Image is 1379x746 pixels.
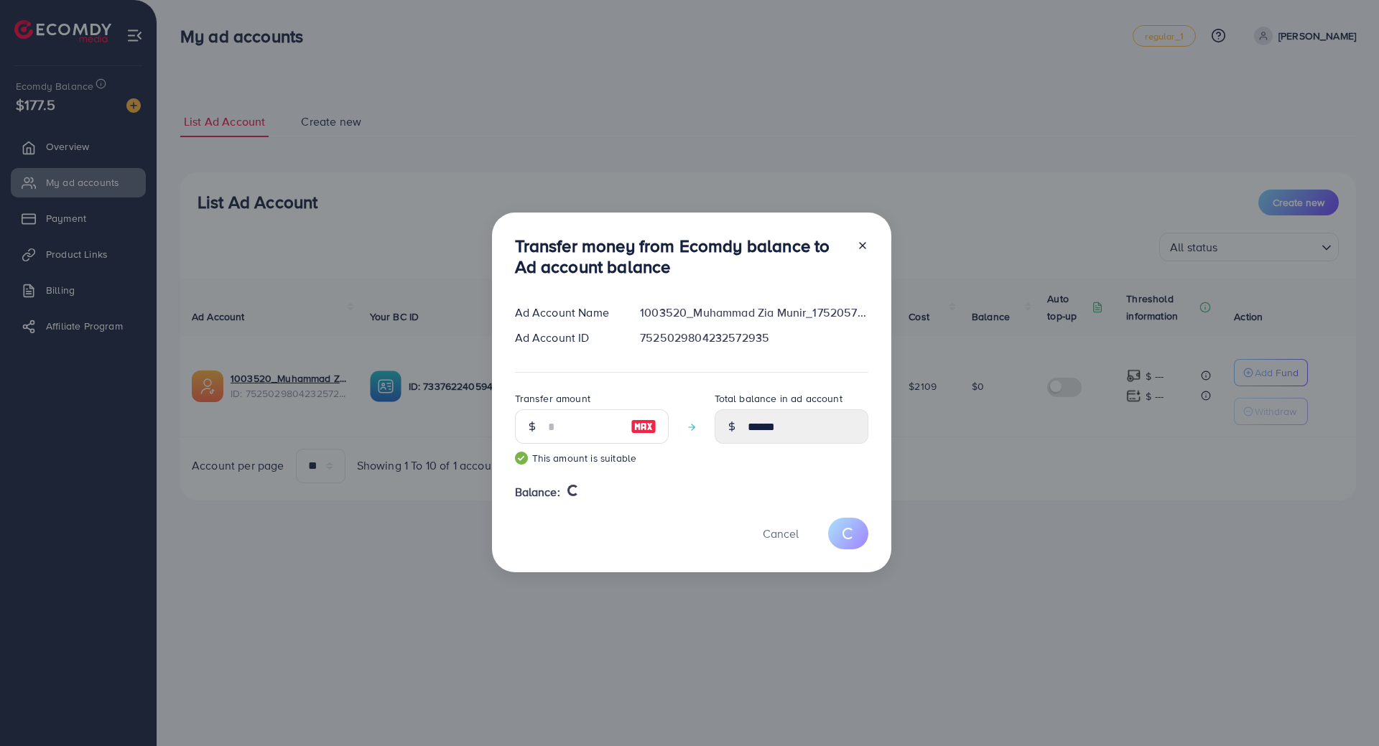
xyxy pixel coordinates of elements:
[628,304,879,321] div: 1003520_Muhammad Zia Munir_1752057834951
[763,526,799,541] span: Cancel
[503,304,629,321] div: Ad Account Name
[515,391,590,406] label: Transfer amount
[515,236,845,277] h3: Transfer money from Ecomdy balance to Ad account balance
[631,418,656,435] img: image
[503,330,629,346] div: Ad Account ID
[1318,681,1368,735] iframe: Chat
[515,452,528,465] img: guide
[515,484,560,500] span: Balance:
[715,391,842,406] label: Total balance in ad account
[745,518,817,549] button: Cancel
[628,330,879,346] div: 7525029804232572935
[515,451,669,465] small: This amount is suitable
